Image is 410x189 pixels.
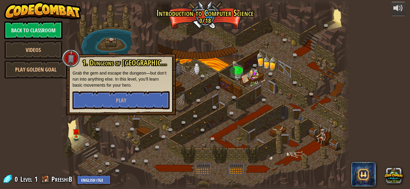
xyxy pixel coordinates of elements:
a: Videos [4,41,62,59]
span: Play [116,97,126,104]
a: Back to Classroom [4,21,62,39]
img: CodeCombat - Learn how to code by playing a game [4,2,82,20]
span: 1. Dungeons of [GEOGRAPHIC_DATA] [82,58,181,68]
span: 1 [34,174,38,184]
a: PreeshiB [51,174,74,184]
a: Play Golden Goal [4,60,68,78]
button: Adjust volume [391,2,406,16]
p: Grab the gem and escape the dungeon—but don’t run into anything else. In this level, you’ll learn... [72,70,170,88]
button: Play [72,91,170,109]
span: 0 [14,174,20,184]
span: Level [20,174,32,184]
img: level-banner-unstarted.png [73,126,80,137]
